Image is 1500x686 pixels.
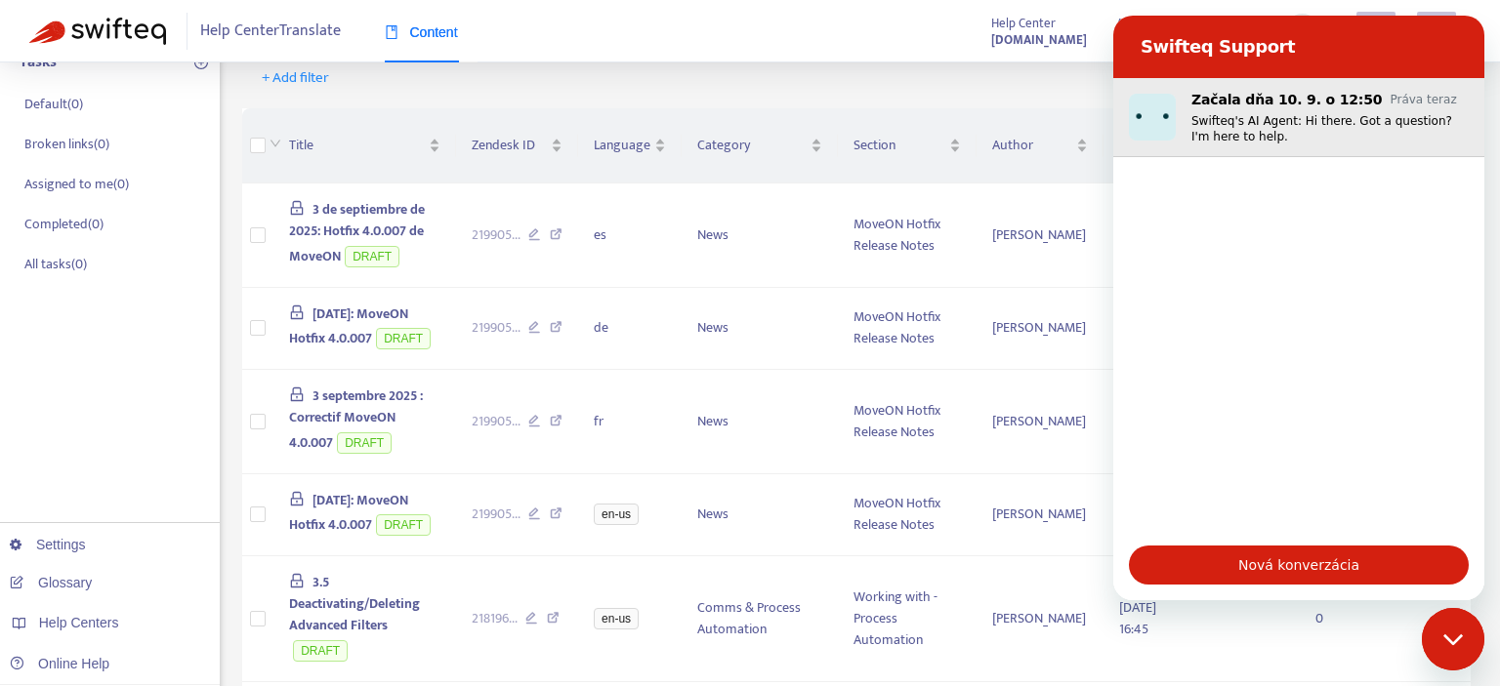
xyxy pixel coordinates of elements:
span: + Add filter [262,66,329,90]
button: + Add filter [247,62,344,94]
p: Completed ( 0 ) [24,214,104,234]
p: Default ( 0 ) [24,94,83,114]
th: Language [578,108,682,183]
td: News [682,474,838,557]
span: 219905 ... [472,224,521,246]
span: Zendesk ID [472,135,548,156]
span: Articles [1116,13,1157,34]
td: 0 [1300,556,1378,682]
span: 219905 ... [472,504,521,525]
th: Title [273,108,455,183]
th: Edited At [1104,108,1191,183]
span: Content [385,24,458,40]
td: [PERSON_NAME] [977,474,1103,557]
img: Swifteq [29,18,166,45]
td: MoveON Hotfix Release Notes [838,474,978,557]
strong: [DOMAIN_NAME] [991,29,1087,51]
td: [PERSON_NAME] [977,556,1103,682]
th: Author [977,108,1103,183]
span: Help Center [991,13,1056,34]
td: News [682,370,838,474]
span: Section [854,135,946,156]
a: Online Help [10,656,109,671]
p: Broken links ( 0 ) [24,134,109,154]
span: DRAFT [376,514,431,536]
span: [DATE]: MoveON Hotfix 4.0.007 [289,303,408,350]
a: Glossary [10,575,92,590]
p: Tasks [20,51,57,74]
span: Help Centers [39,615,119,630]
span: Language [594,135,650,156]
span: Last Sync [1187,13,1236,34]
span: 3 de septiembre de 2025: Hotfix 4.0.007 de MoveON [289,198,425,267]
span: [DATE] 16:45 [1119,596,1156,640]
span: down [270,138,281,149]
span: lock [289,304,305,320]
th: Zendesk ID [456,108,579,183]
td: News [682,288,838,371]
th: Category [682,108,838,183]
td: Working with - Process Automation [838,556,978,682]
span: Category [697,135,807,156]
td: [PERSON_NAME] [977,288,1103,371]
span: [DATE]: MoveON Hotfix 4.0.007 [289,489,408,537]
td: de [578,288,682,371]
td: fr [578,370,682,474]
iframe: Tlačidlo na spustenie okna správ, prebieha konverzácia [1422,608,1484,670]
td: MoveON Hotfix Release Notes [838,183,978,288]
p: Assigned to me ( 0 ) [24,174,129,194]
span: DRAFT [337,432,392,454]
td: [PERSON_NAME] [977,370,1103,474]
td: es [578,183,682,288]
span: DRAFT [345,246,399,267]
span: Help Center Translate [200,13,341,50]
span: 3.5 Deactivating/Deleting Advanced Filters [289,571,420,636]
a: [DOMAIN_NAME] [991,28,1087,51]
span: 3 septembre 2025 : Correctif MoveON 4.0.007 [289,384,423,454]
td: [PERSON_NAME] [977,183,1103,288]
td: Comms & Process Automation [682,556,838,682]
span: DRAFT [293,640,348,662]
td: MoveON Hotfix Release Notes [838,288,978,371]
p: All tasks ( 0 ) [24,254,87,274]
span: lock [289,200,305,216]
span: 218196 ... [472,608,518,629]
span: lock [289,573,305,588]
td: MoveON Hotfix Release Notes [838,370,978,474]
span: plus-circle [194,56,208,69]
span: en-us [594,608,639,629]
a: Settings [10,537,86,552]
span: 219905 ... [472,317,521,339]
span: 219905 ... [472,411,521,432]
td: News [682,183,838,288]
th: Section [838,108,978,183]
span: Title [289,135,424,156]
span: Author [992,135,1071,156]
iframe: Okno správ [1113,16,1484,600]
span: lock [289,386,305,402]
span: book [385,25,398,39]
span: DRAFT [376,328,431,349]
span: en-us [594,504,639,525]
span: lock [289,491,305,506]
